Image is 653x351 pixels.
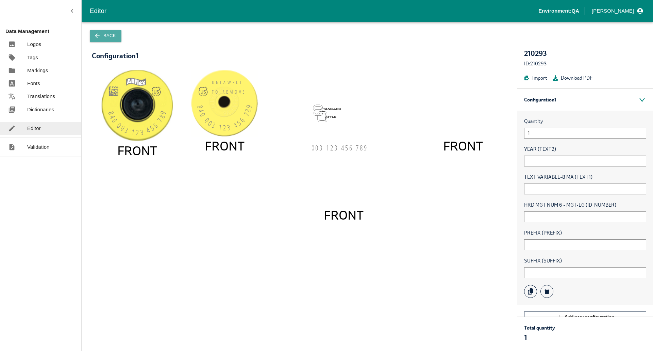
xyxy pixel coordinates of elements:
[324,207,364,223] tspan: FRONT
[27,41,41,48] p: Logos
[524,117,646,125] span: Quantity
[212,89,242,95] tspan: TO REMOV
[158,110,168,115] tspan: 9
[524,173,646,181] span: TEXT VARIABLE-8 MA (TEXT1)
[364,143,367,153] tspan: 9
[312,143,364,153] tspan: 003 123 456 78
[27,125,41,132] p: Editor
[27,67,48,74] p: Markings
[524,312,646,322] button: Add new configuration
[524,145,646,153] span: YEAR (TEXT2)
[524,60,646,67] div: ID: 210293
[27,80,40,87] p: Fonts
[240,79,242,85] tspan: L
[27,54,38,61] p: Tags
[5,28,81,35] p: Data Management
[524,229,646,237] span: PREFIX (PREFIX)
[524,257,646,265] span: SUFFIX (SUFFIX)
[524,324,555,332] p: Total quantity
[538,7,579,15] p: Environment: QA
[524,49,646,58] div: 210293
[589,5,645,17] button: profile
[117,143,157,159] tspan: FRONT
[524,201,646,209] span: HRD MGT NUM 6 - MGT-LG (ID_NUMBER)
[242,89,244,95] tspan: E
[212,79,240,85] tspan: UNLAWFU
[92,52,138,60] div: Configuration 1
[517,89,653,111] div: Configuration 1
[90,30,121,42] button: Back
[90,6,538,16] div: Editor
[443,138,483,154] tspan: FRONT
[244,105,254,109] tspan: 9
[524,74,547,82] button: Import
[592,7,634,15] p: [PERSON_NAME]
[524,333,555,342] p: 1
[27,93,55,100] p: Translations
[27,106,54,113] p: Dictionaries
[205,138,245,154] tspan: FRONT
[27,143,50,151] p: Validation
[553,74,592,82] button: Download PDF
